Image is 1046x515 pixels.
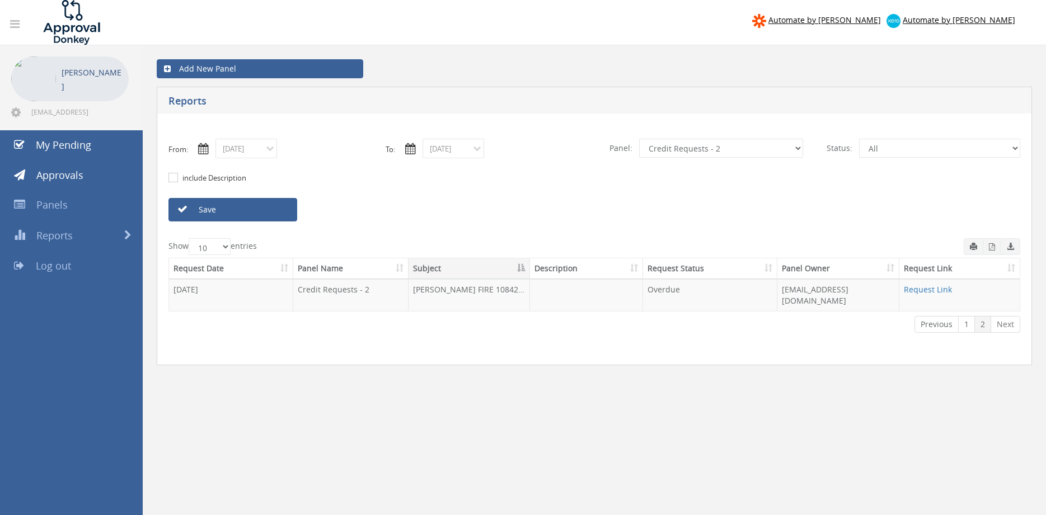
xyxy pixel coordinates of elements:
[168,96,767,110] h5: Reports
[157,59,363,78] a: Add New Panel
[293,279,409,311] td: Credit Requests - 2
[168,238,257,255] label: Show entries
[777,279,900,311] td: [EMAIL_ADDRESS][DOMAIN_NAME]
[777,258,900,279] th: Panel Owner: activate to sort column ascending
[899,258,1020,279] th: Request Link: activate to sort column ascending
[603,139,639,158] span: Panel:
[752,14,766,28] img: zapier-logomark.png
[180,173,246,184] label: include Description
[904,284,952,295] a: Request Link
[958,316,975,333] a: 1
[530,258,643,279] th: Description: activate to sort column ascending
[36,229,73,242] span: Reports
[409,258,530,279] th: Subject: activate to sort column descending
[36,259,71,272] span: Log out
[31,107,126,116] span: [EMAIL_ADDRESS][DOMAIN_NAME]
[903,15,1015,25] span: Automate by [PERSON_NAME]
[168,144,188,155] label: From:
[386,144,395,155] label: To:
[768,15,881,25] span: Automate by [PERSON_NAME]
[62,65,123,93] p: [PERSON_NAME]
[643,258,777,279] th: Request Status: activate to sort column ascending
[974,316,991,333] a: 2
[886,14,900,28] img: xero-logo.png
[643,279,777,311] td: Overdue
[169,279,293,311] td: [DATE]
[168,198,297,221] a: Save
[36,198,68,211] span: Panels
[36,138,91,152] span: My Pending
[914,316,959,333] a: Previous
[991,316,1020,333] a: Next
[169,258,293,279] th: Request Date: activate to sort column ascending
[293,258,409,279] th: Panel Name: activate to sort column ascending
[36,168,83,182] span: Approvals
[189,238,231,255] select: Showentries
[820,139,859,158] span: Status:
[409,279,530,311] td: [PERSON_NAME] FIRE 1084270-D01 $172.26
